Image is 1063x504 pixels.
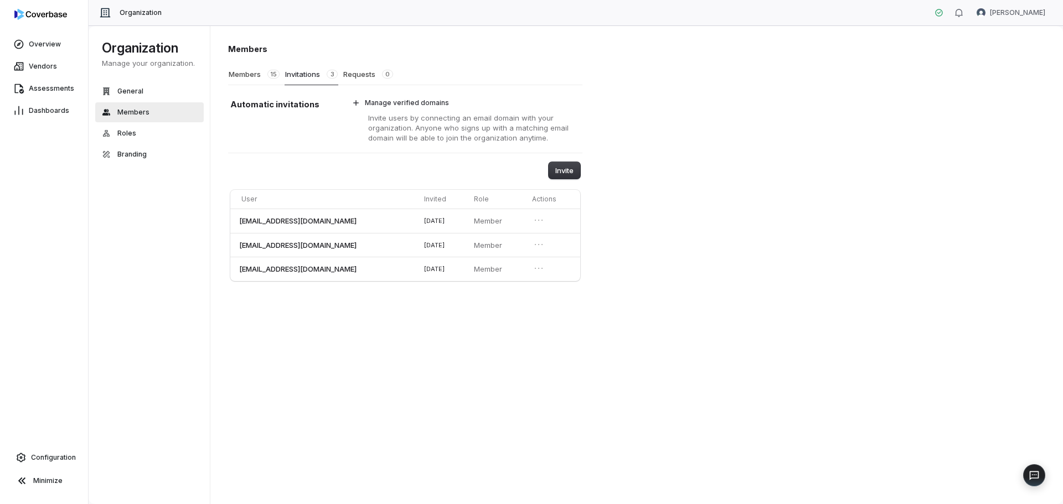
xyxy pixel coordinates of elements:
[469,190,528,209] th: Role
[228,43,582,55] h1: Members
[2,34,86,54] a: Overview
[117,129,136,138] span: Roles
[95,81,204,101] button: General
[95,102,204,122] button: Members
[4,470,84,492] button: Minimize
[230,98,328,110] h1: Automatic invitations
[102,39,197,57] h1: Organization
[239,264,357,274] span: [EMAIL_ADDRESS][DOMAIN_NAME]
[474,240,519,250] p: Member
[532,262,545,275] button: Open menu
[532,214,545,227] button: Open menu
[977,8,985,17] img: Brad Babin avatar
[29,106,69,115] span: Dashboards
[346,94,580,112] button: Manage verified domains
[95,144,204,164] button: Branding
[4,448,84,467] a: Configuration
[474,264,519,274] p: Member
[29,84,74,93] span: Assessments
[102,58,197,68] p: Manage your organization.
[424,241,445,249] span: [DATE]
[33,476,63,485] span: Minimize
[970,4,1052,21] button: Brad Babin avatar[PERSON_NAME]
[120,8,162,17] span: Organization
[424,217,445,225] span: [DATE]
[95,123,204,143] button: Roles
[239,240,357,250] span: [EMAIL_ADDRESS][DOMAIN_NAME]
[365,98,449,107] span: Manage verified domains
[424,265,445,273] span: [DATE]
[239,216,357,226] span: [EMAIL_ADDRESS][DOMAIN_NAME]
[2,79,86,98] a: Assessments
[285,64,338,85] button: Invitations
[117,108,149,117] span: Members
[29,40,61,49] span: Overview
[267,70,280,79] span: 15
[327,70,338,79] span: 3
[117,150,147,159] span: Branding
[228,64,280,85] button: Members
[549,162,580,179] button: Invite
[2,101,86,121] a: Dashboards
[230,190,420,209] th: User
[31,453,76,462] span: Configuration
[420,190,469,209] th: Invited
[14,9,67,20] img: logo-D7KZi-bG.svg
[532,238,545,251] button: Open menu
[990,8,1045,17] span: [PERSON_NAME]
[2,56,86,76] a: Vendors
[346,113,580,143] p: Invite users by connecting an email domain with your organization. Anyone who signs up with a mat...
[343,64,394,85] button: Requests
[474,216,519,226] p: Member
[117,87,143,96] span: General
[382,70,393,79] span: 0
[528,190,580,209] th: Actions
[29,62,57,71] span: Vendors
